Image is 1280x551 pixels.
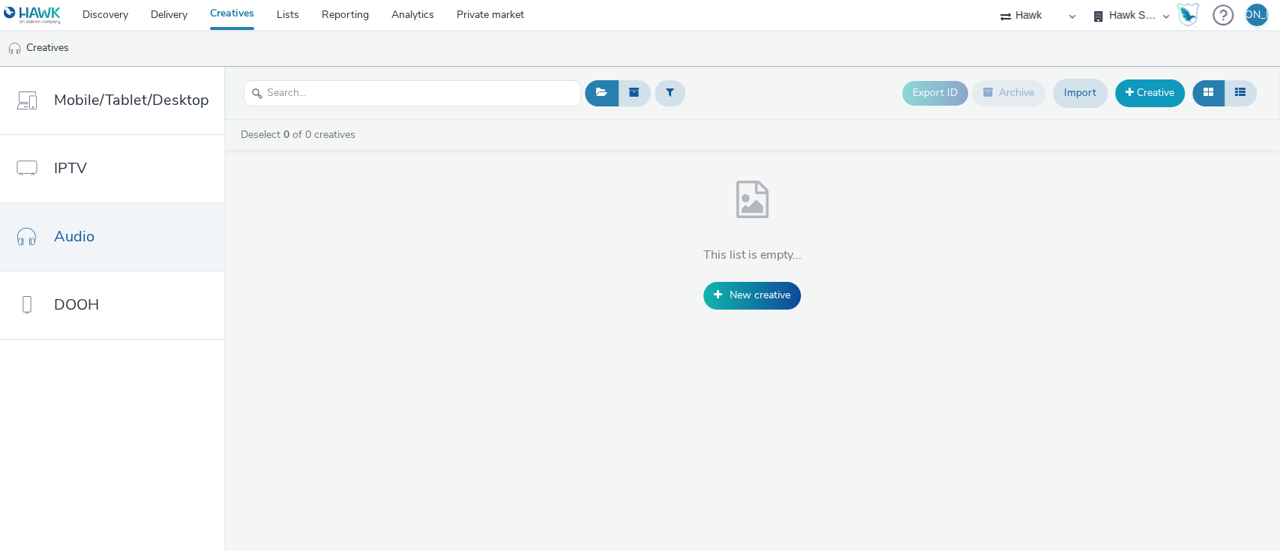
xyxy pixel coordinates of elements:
span: DOOH [54,294,99,316]
img: undefined Logo [4,6,61,25]
button: Grid [1192,80,1225,106]
a: New creative [703,282,801,309]
span: New creative [730,288,790,302]
img: audio [7,41,22,56]
a: Deselect of 0 creatives [239,127,361,142]
a: Import [1053,79,1108,107]
span: Audio [54,226,94,247]
strong: 0 [283,127,289,142]
button: Export ID [902,81,968,105]
span: Mobile/Tablet/Desktop [54,89,209,111]
img: Hawk Academy [1177,3,1199,27]
a: Hawk Academy [1177,3,1205,27]
button: Archive [972,80,1045,106]
h4: This list is empty... [703,247,802,264]
input: Search... [244,80,581,106]
button: Table [1224,80,1257,106]
span: IPTV [54,157,87,179]
a: Creative [1115,79,1185,106]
